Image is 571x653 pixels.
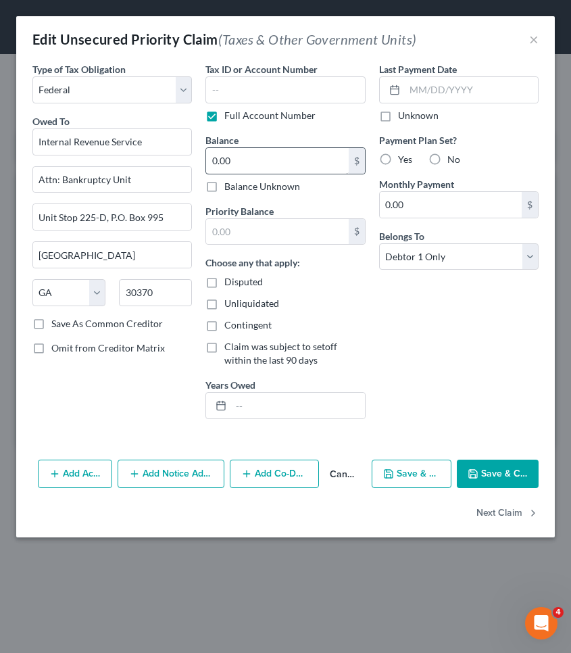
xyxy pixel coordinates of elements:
[230,460,319,488] button: Add Co-Debtor
[224,180,300,193] label: Balance Unknown
[380,192,522,218] input: 0.00
[398,109,439,122] label: Unknown
[205,76,365,103] input: --
[32,128,192,155] input: Search creditor by name...
[457,460,539,488] button: Save & Close
[33,167,191,193] input: Enter address...
[379,133,539,147] label: Payment Plan Set?
[205,378,255,392] label: Years Owed
[319,461,366,488] button: Cancel
[118,460,225,488] button: Add Notice Address
[379,62,457,76] label: Last Payment Date
[32,30,416,49] div: Edit Unsecured Priority Claim
[32,116,70,127] span: Owed To
[405,77,538,103] input: MM/DD/YYYY
[224,109,316,122] label: Full Account Number
[206,219,348,245] input: 0.00
[349,148,365,174] div: $
[476,499,539,527] button: Next Claim
[224,276,263,287] span: Disputed
[205,133,239,147] label: Balance
[38,460,112,488] button: Add Action
[224,341,337,366] span: Claim was subject to setoff within the last 90 days
[205,204,274,218] label: Priority Balance
[231,393,364,418] input: --
[529,31,539,47] button: ×
[224,319,272,331] span: Contingent
[51,317,163,331] label: Save As Common Creditor
[379,231,424,242] span: Belongs To
[32,64,126,75] span: Type of Tax Obligation
[349,219,365,245] div: $
[33,204,191,230] input: Apt, Suite, etc...
[33,242,191,268] input: Enter city...
[205,62,318,76] label: Tax ID or Account Number
[372,460,451,488] button: Save & New
[447,153,460,165] span: No
[398,153,412,165] span: Yes
[525,607,557,639] iframe: Intercom live chat
[218,31,417,47] span: (Taxes & Other Government Units)
[119,279,192,306] input: Enter zip...
[205,256,300,270] label: Choose any that apply:
[224,297,279,309] span: Unliquidated
[522,192,538,218] div: $
[379,177,454,191] label: Monthly Payment
[51,342,165,354] span: Omit from Creditor Matrix
[206,148,348,174] input: 0.00
[553,607,564,618] span: 4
